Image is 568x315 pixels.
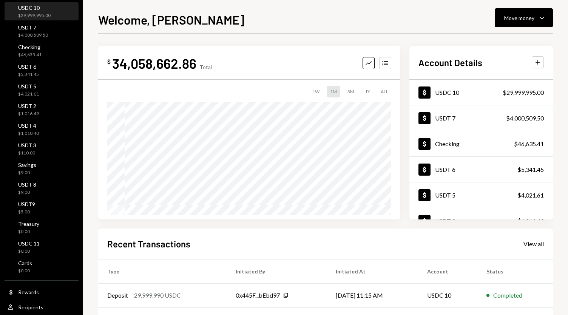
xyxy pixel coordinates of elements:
[409,182,553,208] a: USDT 5$4,021.61
[493,291,522,300] div: Completed
[418,259,477,283] th: Account
[18,83,39,90] div: USDT 5
[107,291,128,300] div: Deposit
[18,63,39,70] div: USDT 6
[5,61,79,79] a: USDT 6$5,341.45
[5,120,79,138] a: USDT 4$1,010.40
[5,2,79,20] a: USDC 10$29,999,995.00
[18,91,39,97] div: $4,021.61
[18,52,42,58] div: $46,635.41
[18,248,40,255] div: $0.00
[5,140,79,158] a: USDT 3$110.00
[477,259,553,283] th: Status
[435,89,459,96] div: USDC 10
[18,5,51,11] div: USDC 10
[435,191,455,199] div: USDT 5
[18,304,43,310] div: Recipients
[409,80,553,105] a: USDC 10$29,999,995.00
[523,239,544,248] a: View all
[5,238,79,256] a: USDC 11$0.00
[435,114,455,122] div: USDT 7
[362,86,373,97] div: 1Y
[517,216,544,225] div: $1,016.49
[5,81,79,99] a: USDT 5$4,021.61
[5,218,79,236] a: Treasury$0.00
[18,122,39,129] div: USDT 4
[506,114,544,123] div: $4,000,509.50
[107,238,190,250] h2: Recent Transactions
[18,12,51,19] div: $29,999,995.00
[514,139,544,148] div: $46,635.41
[98,12,244,27] h1: Welcome, [PERSON_NAME]
[523,240,544,248] div: View all
[5,100,79,119] a: USDT 2$1,016.49
[409,131,553,156] a: Checking$46,635.41
[227,259,327,283] th: Initiated By
[18,229,39,235] div: $0.00
[18,71,39,78] div: $5,341.45
[18,181,36,188] div: USDT 8
[112,55,196,72] div: 34,058,662.86
[18,268,32,274] div: $0.00
[409,208,553,233] a: USDT 2$1,016.49
[378,86,391,97] div: ALL
[5,258,79,276] a: Cards$0.00
[98,259,227,283] th: Type
[435,140,460,147] div: Checking
[18,111,39,117] div: $1,016.49
[18,170,36,176] div: $9.00
[18,130,39,137] div: $1,010.40
[409,157,553,182] a: USDT 6$5,341.45
[418,283,477,307] td: USDC 10
[495,8,553,27] button: Move money
[18,103,39,109] div: USDT 2
[309,86,323,97] div: 1W
[5,22,79,40] a: USDT 7$4,000,509.50
[5,159,79,178] a: Savings$9.00
[18,162,36,168] div: Savings
[134,291,181,300] div: 29,999,990 USDC
[517,191,544,200] div: $4,021.61
[344,86,357,97] div: 3M
[435,166,455,173] div: USDT 6
[18,260,32,266] div: Cards
[409,105,553,131] a: USDT 7$4,000,509.50
[327,283,418,307] td: [DATE] 11:15 AM
[5,199,79,217] a: USDT9$5.00
[199,64,212,70] div: Total
[418,56,482,69] h2: Account Details
[18,24,48,31] div: USDT 7
[18,150,36,156] div: $110.00
[18,201,35,207] div: USDT9
[327,259,418,283] th: Initiated At
[5,300,79,314] a: Recipients
[18,142,36,148] div: USDT 3
[236,291,280,300] div: 0x445F...bEbd97
[18,44,42,50] div: Checking
[503,88,544,97] div: $29,999,995.00
[18,221,39,227] div: Treasury
[18,32,48,39] div: $4,000,509.50
[5,179,79,197] a: USDT 8$9.00
[18,289,39,295] div: Rewards
[504,14,534,22] div: Move money
[18,189,36,196] div: $9.00
[107,58,111,65] div: $
[5,42,79,60] a: Checking$46,635.41
[18,240,40,247] div: USDC 11
[517,165,544,174] div: $5,341.45
[435,217,455,224] div: USDT 2
[327,86,340,97] div: 1M
[5,285,79,299] a: Rewards
[18,209,35,215] div: $5.00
